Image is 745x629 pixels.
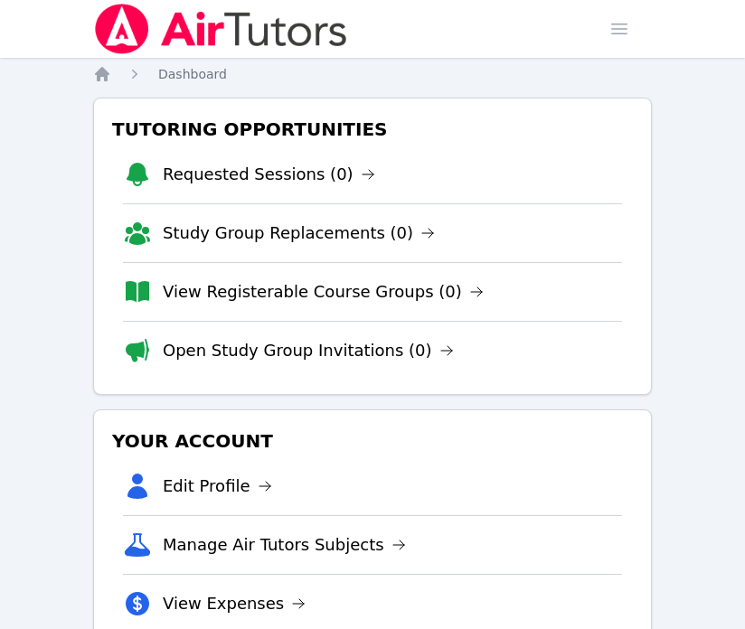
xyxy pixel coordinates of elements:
[163,338,454,363] a: Open Study Group Invitations (0)
[163,474,272,499] a: Edit Profile
[108,425,637,457] h3: Your Account
[163,279,484,305] a: View Registerable Course Groups (0)
[108,113,637,146] h3: Tutoring Opportunities
[163,532,406,558] a: Manage Air Tutors Subjects
[93,4,349,54] img: Air Tutors
[158,65,227,83] a: Dashboard
[158,67,227,81] span: Dashboard
[163,162,375,187] a: Requested Sessions (0)
[93,65,652,83] nav: Breadcrumb
[163,591,306,616] a: View Expenses
[163,221,435,246] a: Study Group Replacements (0)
